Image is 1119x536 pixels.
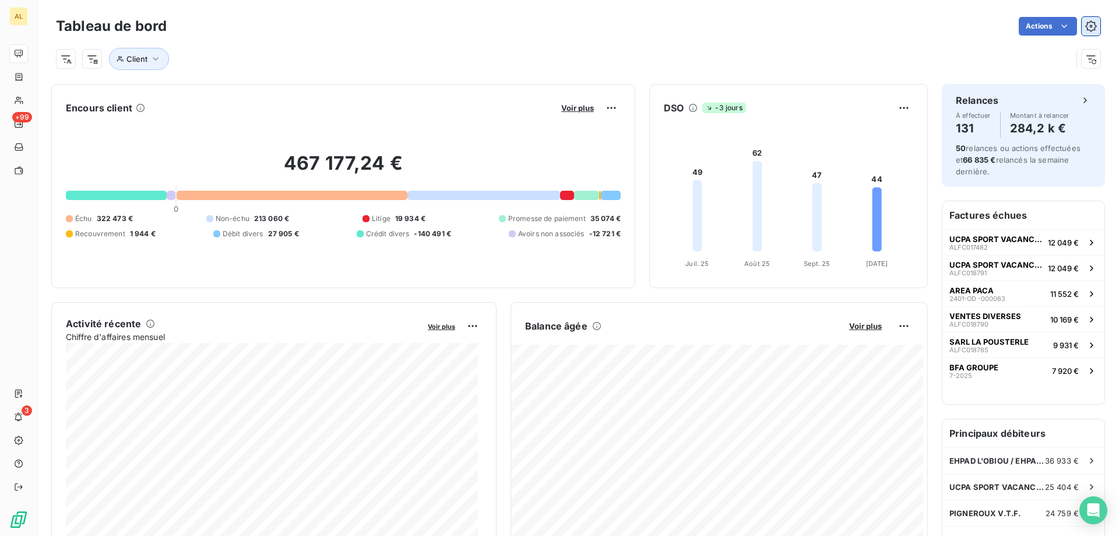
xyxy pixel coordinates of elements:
span: Client [126,54,147,64]
span: Avoirs non associés [518,229,585,239]
tspan: Août 25 [744,260,770,268]
span: Non-échu [216,213,249,224]
span: Échu [75,213,92,224]
tspan: Juil. 25 [685,260,709,268]
span: UCPA SPORT VACANCES - SERRE CHEVALIER [949,260,1043,269]
span: 7 920 € [1052,366,1079,376]
span: 24 759 € [1046,509,1079,518]
span: 3 [22,405,32,416]
span: UCPA SPORT VACANCES - SERRE CHEVALIER [949,482,1045,492]
span: 35 074 € [590,213,621,224]
span: Promesse de paiement [508,213,586,224]
span: 27 905 € [268,229,299,239]
span: ALFC017482 [949,244,988,251]
tspan: [DATE] [866,260,888,268]
span: ALFC018785 [949,346,988,353]
h4: 284,2 k € [1010,119,1069,138]
span: +99 [12,112,32,122]
span: Débit divers [223,229,263,239]
span: 10 169 € [1050,315,1079,324]
button: AREA PACA2401-OD -00006311 552 € [942,281,1104,306]
h6: Activité récente [66,317,141,331]
span: Montant à relancer [1010,112,1069,119]
h4: 131 [956,119,991,138]
span: 2401-OD -000063 [949,295,1005,302]
span: VENTES DIVERSES [949,311,1021,321]
span: 66 835 € [963,155,995,164]
span: 25 404 € [1045,482,1079,492]
span: EHPAD L'OBIOU / EHPAD DE MENS [949,456,1045,465]
span: ALFC018790 [949,321,988,328]
h6: Principaux débiteurs [942,419,1104,447]
span: Voir plus [428,323,455,331]
span: 322 473 € [97,213,133,224]
span: 12 049 € [1048,264,1079,273]
span: ALFC018791 [949,269,987,276]
span: relances ou actions effectuées et relancés la semaine dernière. [956,143,1081,176]
button: UCPA SPORT VACANCES - SERRE CHEVALIERALFC01748212 049 € [942,229,1104,255]
h6: DSO [664,101,684,115]
span: 9 931 € [1053,341,1079,350]
button: Actions [1019,17,1077,36]
button: Voir plus [558,103,597,113]
span: Voir plus [561,103,594,113]
h6: Relances [956,93,998,107]
span: -12 721 € [589,229,621,239]
span: 213 060 € [254,213,289,224]
span: Chiffre d'affaires mensuel [66,331,420,343]
span: -140 491 € [414,229,451,239]
span: Voir plus [849,321,882,331]
span: PIGNEROUX V.T.F. [949,509,1021,518]
h6: Encours client [66,101,132,115]
div: AL [9,7,28,26]
h3: Tableau de bord [56,16,167,37]
span: 19 934 € [395,213,425,224]
h6: Balance âgée [525,319,587,333]
button: BFA GROUPE7-20257 920 € [942,358,1104,383]
button: Client [109,48,169,70]
span: À effectuer [956,112,991,119]
button: UCPA SPORT VACANCES - SERRE CHEVALIERALFC01879112 049 € [942,255,1104,281]
div: Open Intercom Messenger [1079,496,1107,524]
h2: 467 177,24 € [66,152,621,187]
span: 7-2025 [949,372,972,379]
span: 36 933 € [1045,456,1079,465]
tspan: Sept. 25 [804,260,830,268]
span: 1 944 € [130,229,156,239]
span: UCPA SPORT VACANCES - SERRE CHEVALIER [949,234,1043,244]
span: 11 552 € [1050,289,1079,299]
span: Crédit divers [366,229,410,239]
span: 0 [174,204,178,213]
span: AREA PACA [949,286,994,295]
span: SARL LA POUSTERLE [949,337,1029,346]
span: -3 jours [702,103,745,113]
span: 12 049 € [1048,238,1079,247]
button: SARL LA POUSTERLEALFC0187859 931 € [942,332,1104,358]
span: Litige [372,213,390,224]
span: 50 [956,143,966,153]
button: Voir plus [846,321,885,331]
span: Recouvrement [75,229,125,239]
h6: Factures échues [942,201,1104,229]
span: BFA GROUPE [949,363,998,372]
button: Voir plus [424,321,459,331]
img: Logo LeanPay [9,510,28,529]
button: VENTES DIVERSESALFC01879010 169 € [942,306,1104,332]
